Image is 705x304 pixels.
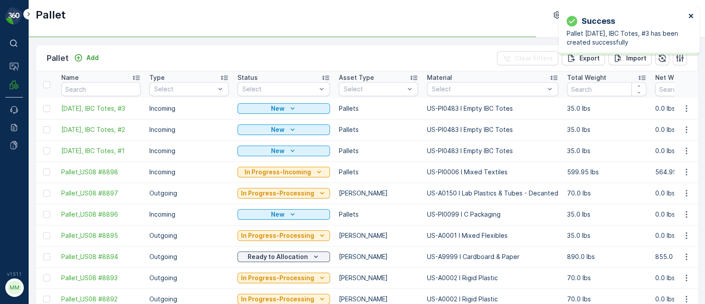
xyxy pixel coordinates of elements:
[339,104,418,113] p: Pallets
[237,103,330,114] button: New
[427,189,558,198] p: US-A0150 I Lab Plastics & Tubes - Decanted
[567,231,646,240] p: 35.0 lbs
[61,125,141,134] span: [DATE], IBC Totes, #2
[567,252,646,261] p: 890.0 lbs
[339,274,418,282] p: [PERSON_NAME]
[149,146,229,155] p: Incoming
[427,295,558,304] p: US-A0002 I Rigid Plastic
[43,105,50,112] div: Toggle Row Selected
[427,146,558,155] p: US-PI0483 I Empty IBC Totes
[61,295,141,304] a: Pallet_US08 #8892
[567,104,646,113] p: 35.0 lbs
[242,85,316,94] p: Select
[61,168,141,176] a: Pallet_US08 #8898
[427,274,558,282] p: US-A0002 I Rigid Plastic
[61,104,141,113] span: [DATE], IBC Totes, #3
[61,189,141,198] a: Pallet_US08 #8897
[339,125,418,134] p: Pallets
[567,210,646,219] p: 35.0 lbs
[339,168,418,176] p: Pallets
[339,252,418,261] p: [PERSON_NAME]
[43,296,50,303] div: Toggle Row Selected
[688,12,694,21] button: close
[61,125,141,134] a: 10/02/25, IBC Totes, #2
[582,15,615,27] p: Success
[245,168,311,176] p: In Progress-Incoming
[61,252,141,261] a: Pallet_US08 #8894
[61,274,141,282] a: Pallet_US08 #8893
[241,189,314,198] p: In Progress-Processing
[339,231,418,240] p: [PERSON_NAME]
[241,274,314,282] p: In Progress-Processing
[61,82,141,96] input: Search
[339,189,418,198] p: [PERSON_NAME]
[43,169,50,176] div: Toggle Row Selected
[61,73,79,82] p: Name
[237,73,258,82] p: Status
[237,146,330,156] button: New
[149,295,229,304] p: Outgoing
[427,231,558,240] p: US-A0001 I Mixed Flexibles
[149,73,165,82] p: Type
[149,189,229,198] p: Outgoing
[655,73,690,82] p: Net Weight
[237,209,330,220] button: New
[61,104,141,113] a: 10/02/25, IBC Totes, #3
[36,8,66,22] p: Pallet
[237,167,330,177] button: In Progress-Incoming
[61,146,141,155] span: [DATE], IBC Totes, #1
[271,210,285,219] p: New
[43,274,50,281] div: Toggle Row Selected
[237,273,330,283] button: In Progress-Processing
[43,190,50,197] div: Toggle Row Selected
[271,125,285,134] p: New
[427,73,452,82] p: Material
[567,73,606,82] p: Total Weight
[567,189,646,198] p: 70.0 lbs
[86,53,99,62] p: Add
[567,125,646,134] p: 35.0 lbs
[567,274,646,282] p: 70.0 lbs
[567,295,646,304] p: 70.0 lbs
[427,168,558,176] p: US-PI0006 I Mixed Textiles
[154,85,215,94] p: Select
[7,281,22,295] div: MM
[344,85,404,94] p: Select
[237,251,330,262] button: Ready to Allocation
[43,232,50,239] div: Toggle Row Selected
[43,147,50,154] div: Toggle Row Selected
[432,85,545,94] p: Select
[61,210,141,219] a: Pallet_US08 #8896
[339,295,418,304] p: [PERSON_NAME]
[149,252,229,261] p: Outgoing
[61,146,141,155] a: 10/02/25, IBC Totes, #1
[5,278,23,297] button: MM
[579,54,600,63] p: Export
[149,274,229,282] p: Outgoing
[427,104,558,113] p: US-PI0483 I Empty IBC Totes
[248,252,308,261] p: Ready to Allocation
[427,125,558,134] p: US-PI0483 I Empty IBC Totes
[241,231,314,240] p: In Progress-Processing
[339,210,418,219] p: Pallets
[237,188,330,199] button: In Progress-Processing
[149,125,229,134] p: Incoming
[562,51,605,65] button: Export
[567,82,646,96] input: Search
[339,146,418,155] p: Pallets
[567,168,646,176] p: 599.95 lbs
[567,146,646,155] p: 35.0 lbs
[515,54,553,63] p: Clear Filters
[271,146,285,155] p: New
[149,210,229,219] p: Incoming
[61,231,141,240] a: Pallet_US08 #8895
[271,104,285,113] p: New
[427,210,558,219] p: US-PI0099 I C Packaging
[497,51,558,65] button: Clear Filters
[626,54,646,63] p: Import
